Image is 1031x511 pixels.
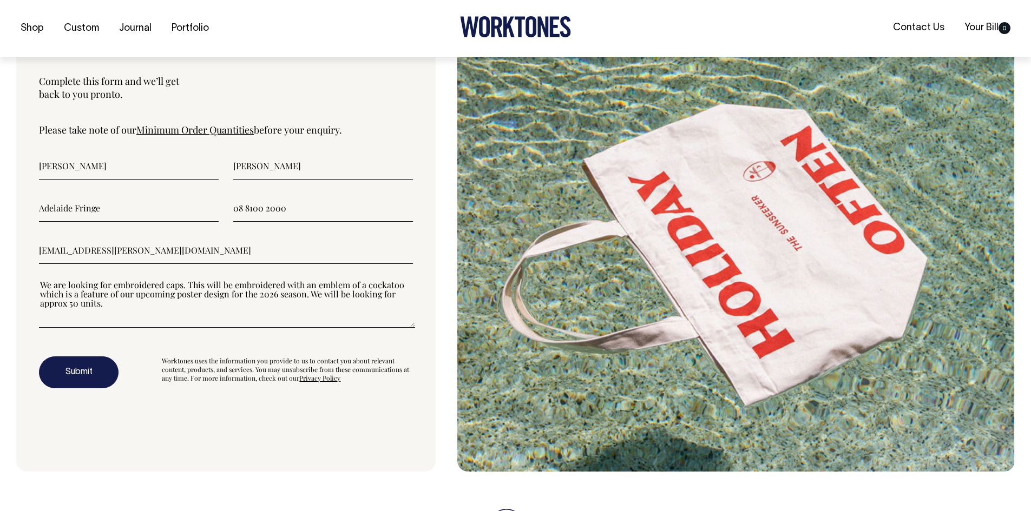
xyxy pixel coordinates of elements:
a: Custom [60,19,103,37]
a: Contact Us [889,19,949,37]
a: Portfolio [167,19,213,37]
input: First name (required) [39,152,219,180]
p: Please take note of our before your enquiry. [39,123,413,136]
div: Worktones uses the information you provide to us to contact you about relevant content, products,... [162,356,413,389]
input: Last name (required) [233,152,413,180]
input: Business name [39,195,219,222]
a: Shop [16,19,48,37]
a: Minimum Order Quantities [136,123,254,136]
input: Email (required) [39,237,413,264]
a: Journal [115,19,156,37]
p: Complete this form and we’ll get back to you pronto. [39,75,413,101]
span: 0 [999,22,1010,34]
input: Phone (required) [233,195,413,222]
a: Your Bill0 [960,19,1015,37]
button: Submit [39,356,119,389]
a: Privacy Policy [299,374,340,382]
